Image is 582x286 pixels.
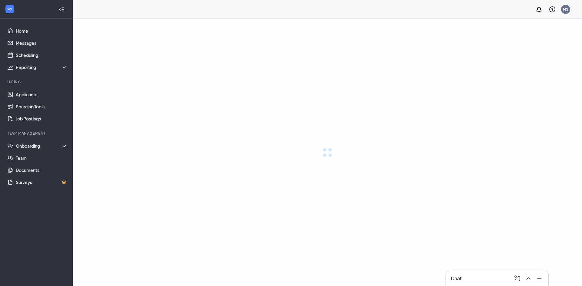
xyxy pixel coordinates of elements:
[16,88,68,100] a: Applicants
[16,164,68,176] a: Documents
[7,143,13,149] svg: UserCheck
[7,79,66,84] div: Hiring
[525,275,532,282] svg: ChevronUp
[7,131,66,136] div: Team Management
[451,275,462,282] h3: Chat
[16,37,68,49] a: Messages
[16,113,68,125] a: Job Postings
[16,49,68,61] a: Scheduling
[16,64,68,70] div: Reporting
[534,274,544,283] button: Minimize
[536,275,543,282] svg: Minimize
[16,152,68,164] a: Team
[523,274,533,283] button: ChevronUp
[549,6,556,13] svg: QuestionInfo
[7,6,13,12] svg: WorkstreamLogo
[7,64,13,70] svg: Analysis
[16,143,68,149] div: Onboarding
[16,25,68,37] a: Home
[59,6,65,12] svg: Collapse
[16,176,68,188] a: SurveysCrown
[16,100,68,113] a: Sourcing Tools
[535,6,543,13] svg: Notifications
[514,275,521,282] svg: ComposeMessage
[512,274,522,283] button: ComposeMessage
[563,7,568,12] div: MS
